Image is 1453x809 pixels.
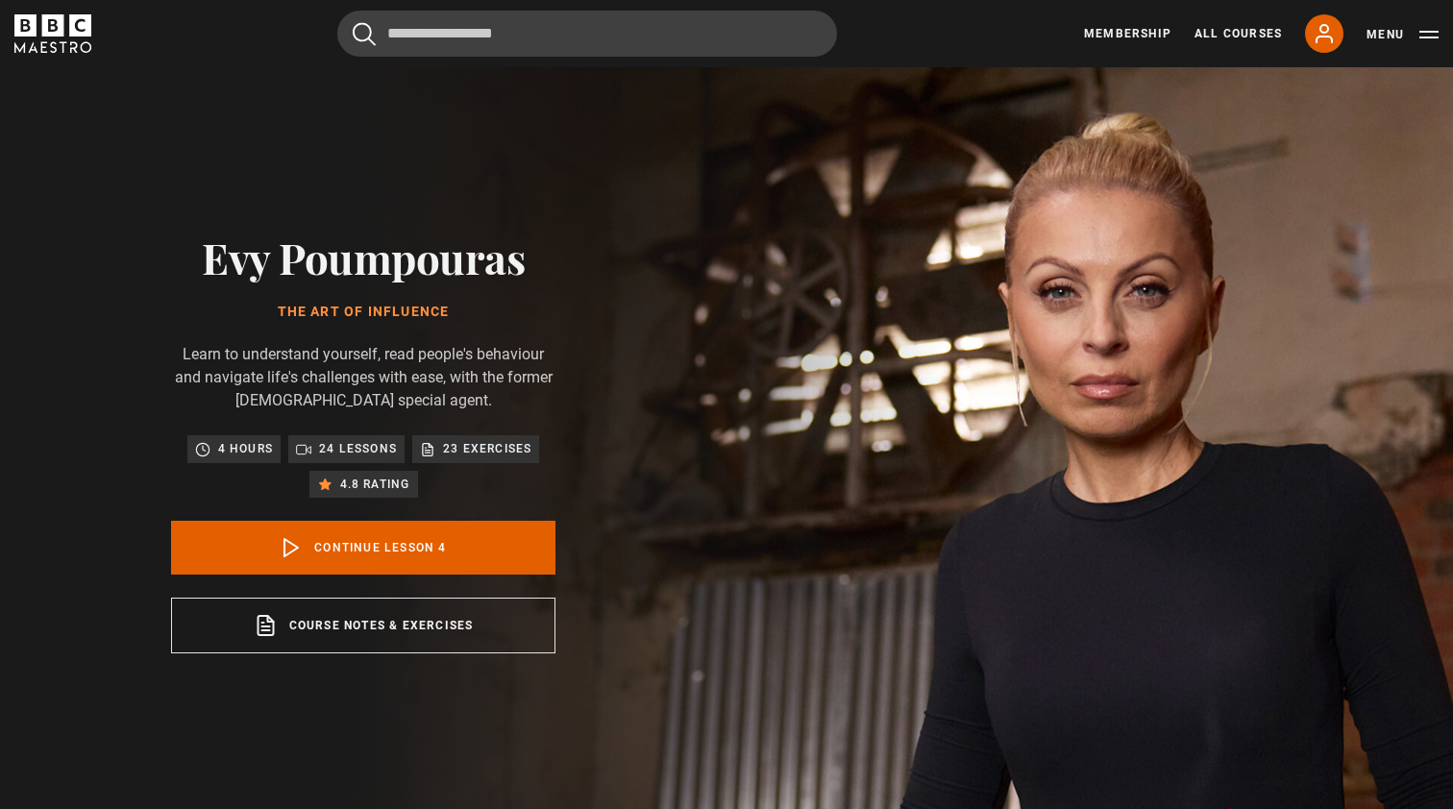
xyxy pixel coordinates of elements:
p: 24 lessons [319,439,397,458]
p: Learn to understand yourself, read people's behaviour and navigate life's challenges with ease, w... [171,343,555,412]
a: Membership [1084,25,1171,42]
a: Course notes & exercises [171,598,555,653]
h2: Evy Poumpouras [171,233,555,282]
h1: The Art of Influence [171,305,555,320]
a: All Courses [1194,25,1282,42]
button: Toggle navigation [1367,25,1439,44]
input: Search [337,11,837,57]
svg: BBC Maestro [14,14,91,53]
p: 4 hours [218,439,273,458]
p: 23 exercises [443,439,531,458]
p: 4.8 rating [340,475,410,494]
a: Continue lesson 4 [171,521,555,575]
button: Submit the search query [353,22,376,46]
